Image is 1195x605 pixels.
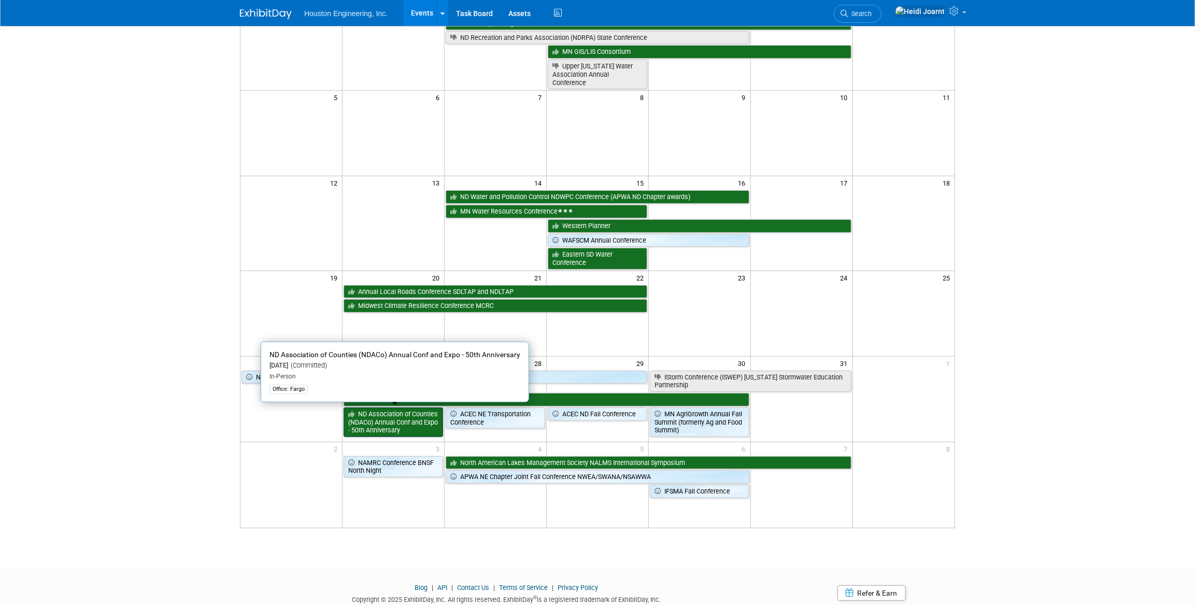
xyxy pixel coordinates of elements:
[269,361,520,370] div: [DATE]
[269,350,520,359] span: ND Association of Counties (NDACo) Annual Conf and Expo - 50th Anniversary
[435,442,444,455] span: 3
[241,371,647,384] a: National Association of State Conservation Agencies [PERSON_NAME]
[548,407,647,421] a: ACEC ND Fall Conference
[840,357,852,370] span: 31
[344,407,443,437] a: ND Association of Counties (NDACo) Annual Conf and Expo - 50th Anniversary
[741,91,750,104] span: 9
[737,357,750,370] span: 30
[446,205,647,218] a: MN Water Resources Conference
[837,585,906,601] a: Refer & Earn
[344,285,647,299] a: Annual Local Roads Conference SDLTAP and NDLTAP
[457,584,489,592] a: Contact Us
[558,584,598,592] a: Privacy Policy
[537,91,546,104] span: 7
[635,176,648,189] span: 15
[446,190,749,204] a: ND Water and Pollution Control NDWPC Conference (APWA ND Chapter awards)
[548,60,647,89] a: Upper [US_STATE] Water Association Annual Conference
[848,10,872,18] span: Search
[269,385,308,394] div: Office: Fargo
[240,9,292,19] img: ExhibitDay
[437,584,447,592] a: API
[945,357,955,370] span: 1
[344,456,443,477] a: NAMRC Conference BNSF North Night
[635,357,648,370] span: 29
[840,176,852,189] span: 17
[446,407,545,429] a: ACEC NE Transportation Conference
[895,6,945,17] img: Heidi Joarnt
[304,9,388,18] span: Houston Engineering, Inc.
[431,271,444,284] span: 20
[344,299,647,313] a: Midwest Climate Resilience Conference MCRC
[446,470,749,484] a: APWA NE Chapter Joint Fall Conference NWEA/SWANA/NSAWWA
[449,584,456,592] span: |
[942,91,955,104] span: 11
[635,271,648,284] span: 22
[499,584,548,592] a: Terms of Service
[533,176,546,189] span: 14
[639,442,648,455] span: 5
[415,584,428,592] a: Blog
[737,176,750,189] span: 16
[942,176,955,189] span: 18
[446,456,851,470] a: North American Lakes Management Society NALMS International Symposium
[288,361,327,369] span: (Committed)
[431,176,444,189] span: 13
[737,271,750,284] span: 23
[549,584,556,592] span: |
[741,442,750,455] span: 6
[548,234,749,247] a: WAFSCM Annual Conference
[446,31,749,45] a: ND Recreation and Parks Association (NDRPA) State Conference
[834,5,881,23] a: Search
[344,393,749,406] a: MN Rec and Parks Association MRPA Annual Conference
[650,371,851,392] a: IStorm Conference (ISWEP) [US_STATE] Stormwater Education Partnership
[533,595,537,600] sup: ®
[269,373,296,380] span: In-Person
[240,593,773,604] div: Copyright © 2025 ExhibitDay, Inc. All rights reserved. ExhibitDay is a registered trademark of Ex...
[329,176,342,189] span: 12
[942,271,955,284] span: 25
[537,442,546,455] span: 4
[548,45,851,59] a: MN GIS/LIS Consortium
[548,248,647,269] a: Eastern SD Water Conference
[329,271,342,284] span: 19
[429,584,436,592] span: |
[840,271,852,284] span: 24
[639,91,648,104] span: 8
[533,357,546,370] span: 28
[548,219,851,233] a: Western Planner
[840,91,852,104] span: 10
[843,442,852,455] span: 7
[650,407,749,437] a: MN AgriGrowth Annual Fall Summit (formerly Ag and Food Summit)
[491,584,497,592] span: |
[650,485,749,498] a: IFSMA Fall Conference
[333,442,342,455] span: 2
[945,442,955,455] span: 8
[333,91,342,104] span: 5
[435,91,444,104] span: 6
[533,271,546,284] span: 21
